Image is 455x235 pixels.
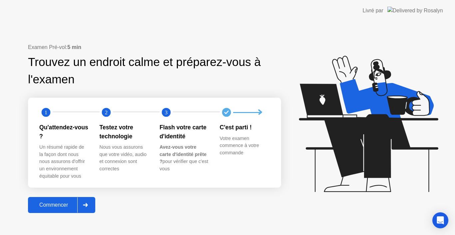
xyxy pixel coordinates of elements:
div: Testez votre technologie [100,123,149,141]
div: Qu'attendez-vous ? [39,123,89,141]
b: Avez-vous votre carte d'identité prête ? [160,144,207,164]
div: Votre examen commence à votre commande [220,135,269,157]
div: Commencer [30,202,77,208]
text: 1 [45,109,47,116]
div: C'est parti ! [220,123,269,132]
div: Livré par [363,7,383,15]
div: Un résumé rapide de la façon dont nous nous assurons d'offrir un environnement équitable pour vous [39,144,89,180]
div: Nous vous assurons que votre vidéo, audio et connexion sont correctes [100,144,149,172]
text: 3 [165,109,168,116]
text: 2 [105,109,107,116]
button: Commencer [28,197,95,213]
div: Examen Pré-vol: [28,43,281,51]
div: pour vérifier que c'est vous [160,144,209,172]
div: Open Intercom Messenger [432,212,448,228]
b: 5 min [67,44,81,50]
div: Flash votre carte d'identité [160,123,209,141]
img: Delivered by Rosalyn [387,7,443,14]
div: Trouvez un endroit calme et préparez-vous à l'examen [28,53,263,89]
